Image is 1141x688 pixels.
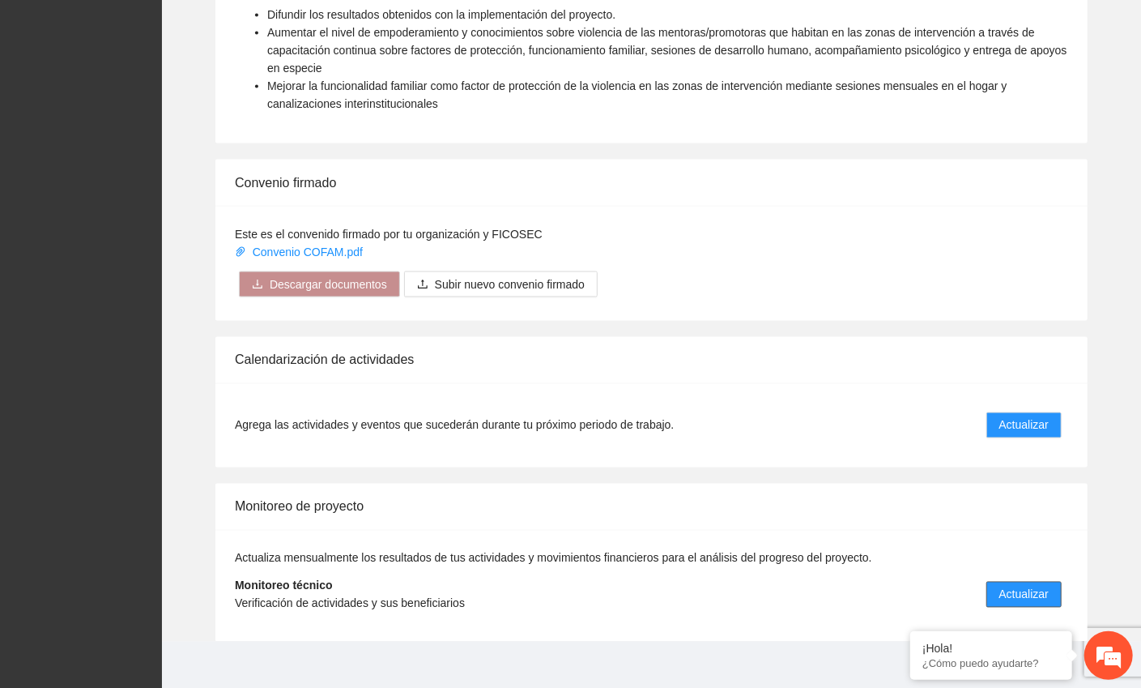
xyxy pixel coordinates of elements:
div: ¡Hola! [922,642,1060,655]
span: paper-clip [235,246,246,258]
div: Chatee con nosotros ahora [84,83,272,104]
span: uploadSubir nuevo convenio firmado [404,278,598,291]
span: Descargar documentos [270,276,387,293]
div: Convenio firmado [235,160,1068,206]
div: Calendarización de actividades [235,337,1068,383]
button: Actualizar [986,412,1062,438]
span: Estamos en línea. [94,216,224,380]
span: upload [417,279,428,292]
span: Actualizar [999,417,1049,434]
span: Aumentar el nivel de empoderamiento y conocimientos sobre violencia de las mentoras/promotoras qu... [267,26,1067,75]
strong: Monitoreo técnico [235,579,333,592]
span: Difundir los resultados obtenidos con la implementación del proyecto. [267,8,615,21]
button: downloadDescargar documentos [239,271,400,297]
div: Minimizar ventana de chat en vivo [266,8,304,47]
a: Convenio COFAM.pdf [235,246,366,259]
button: uploadSubir nuevo convenio firmado [404,271,598,297]
span: Verificación de actividades y sus beneficiarios [235,597,465,610]
span: Agrega las actividades y eventos que sucederán durante tu próximo periodo de trabajo. [235,417,674,434]
span: download [252,279,263,292]
span: Actualizar [999,586,1049,604]
p: ¿Cómo puedo ayudarte? [922,657,1060,669]
button: Actualizar [986,582,1062,608]
span: Subir nuevo convenio firmado [435,276,585,293]
textarea: Escriba su mensaje y pulse “Intro” [8,442,309,499]
div: Monitoreo de proyecto [235,484,1068,530]
span: Mejorar la funcionalidad familiar como factor de protección de la violencia en las zonas de inter... [267,79,1007,110]
span: Actualiza mensualmente los resultados de tus actividades y movimientos financieros para el anális... [235,552,872,565]
span: Este es el convenido firmado por tu organización y FICOSEC [235,228,543,241]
